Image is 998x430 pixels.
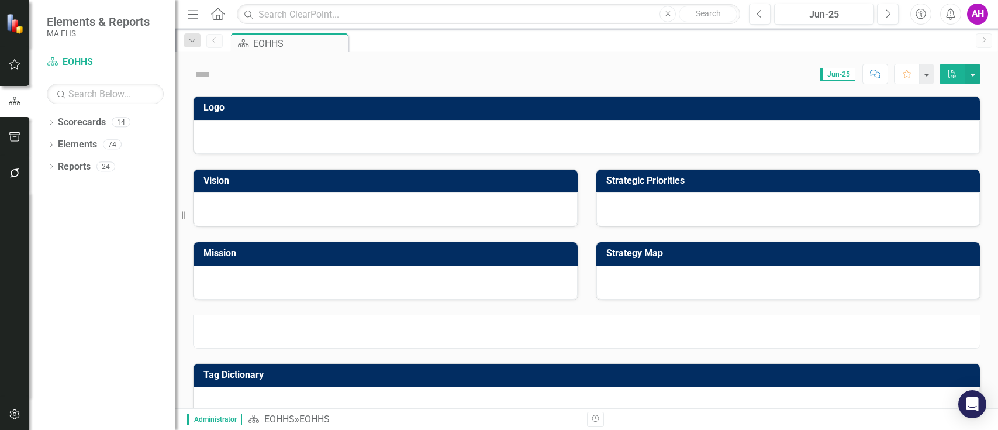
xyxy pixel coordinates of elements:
img: Not Defined [193,65,212,84]
button: Jun-25 [774,4,874,25]
h3: Vision [203,176,572,186]
input: Search Below... [47,84,164,104]
h3: Logo [203,102,974,113]
a: Elements [58,138,97,152]
button: AH [967,4,988,25]
a: Reports [58,160,91,174]
a: EOHHS [47,56,164,69]
div: EOHHS [253,36,345,51]
span: Jun-25 [820,68,855,81]
input: Search ClearPoint... [237,4,740,25]
img: ClearPoint Strategy [6,13,27,34]
div: 74 [103,140,122,150]
div: Open Intercom Messenger [958,390,986,418]
div: Jun-25 [778,8,870,22]
h3: Strategy Map [606,248,975,259]
span: Search [696,9,721,18]
div: 14 [112,118,130,128]
h3: Strategic Priorities [606,176,975,186]
a: Scorecards [58,116,106,129]
span: Administrator [187,414,242,425]
div: EOHHS [299,414,330,425]
small: MA EHS [47,29,150,38]
div: » [248,413,578,426]
div: 24 [96,161,115,171]
a: EOHHS [264,414,295,425]
h3: Mission [203,248,572,259]
h3: Tag Dictionary [203,370,974,380]
span: Elements & Reports [47,15,150,29]
button: Search [679,6,737,22]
